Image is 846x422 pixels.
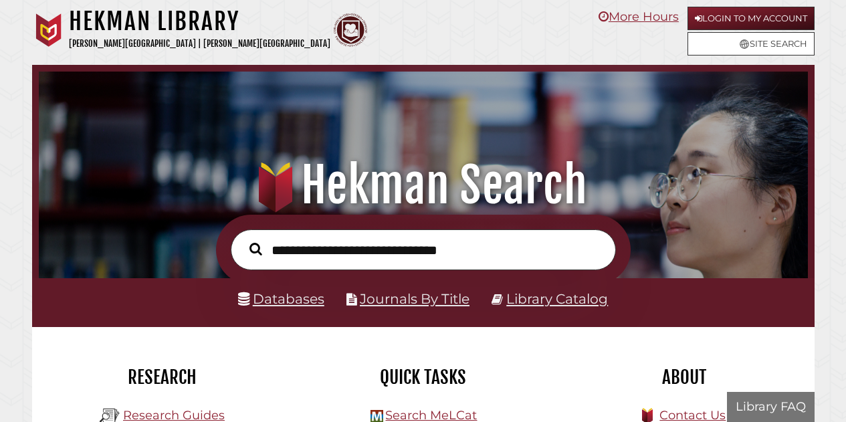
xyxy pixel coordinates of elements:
[599,9,679,24] a: More Hours
[42,366,283,389] h2: Research
[334,13,367,47] img: Calvin Theological Seminary
[32,13,66,47] img: Calvin University
[243,239,269,259] button: Search
[506,290,608,307] a: Library Catalog
[564,366,805,389] h2: About
[360,290,469,307] a: Journals By Title
[688,7,815,30] a: Login to My Account
[303,366,544,389] h2: Quick Tasks
[69,7,330,36] h1: Hekman Library
[249,242,262,255] i: Search
[69,36,330,51] p: [PERSON_NAME][GEOGRAPHIC_DATA] | [PERSON_NAME][GEOGRAPHIC_DATA]
[51,156,795,215] h1: Hekman Search
[238,290,324,307] a: Databases
[688,32,815,56] a: Site Search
